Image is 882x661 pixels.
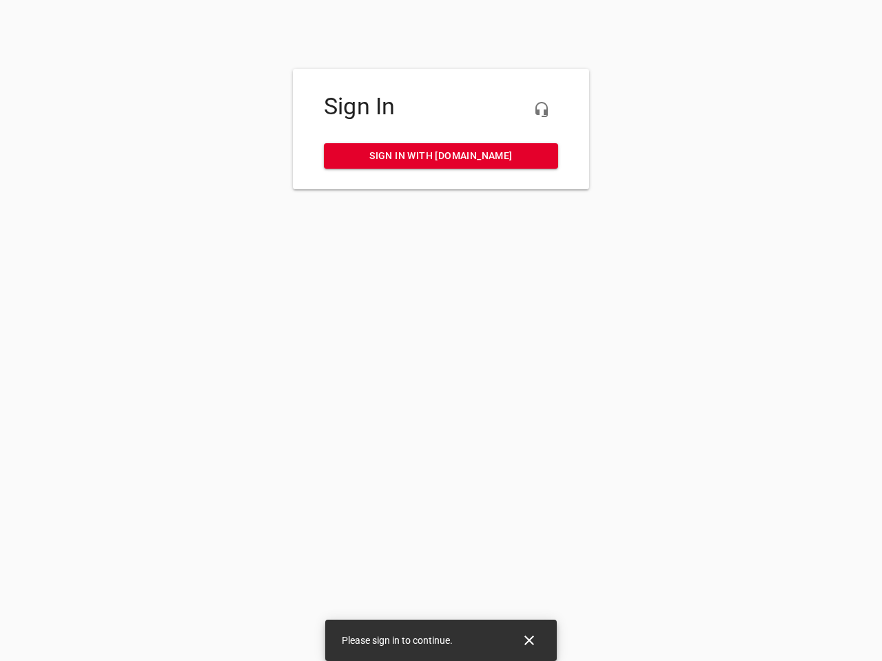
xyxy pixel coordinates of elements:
[324,93,558,120] h4: Sign In
[335,147,547,165] span: Sign in with [DOMAIN_NAME]
[324,143,558,169] a: Sign in with [DOMAIN_NAME]
[513,624,546,657] button: Close
[342,635,453,646] span: Please sign in to continue.
[525,93,558,126] button: Live Chat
